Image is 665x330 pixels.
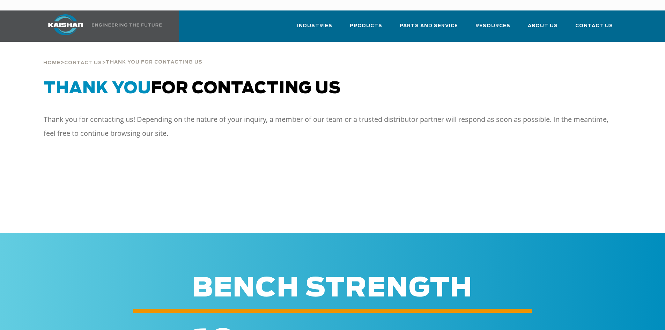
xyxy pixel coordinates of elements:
[528,17,558,41] a: About Us
[39,10,163,42] a: Kaishan USA
[44,81,341,96] span: for Contacting Us
[64,61,102,65] span: Contact Us
[575,17,613,41] a: Contact Us
[44,81,151,96] span: Thank You
[350,22,382,30] span: Products
[400,22,458,30] span: Parts and Service
[475,22,510,30] span: Resources
[43,42,202,68] div: > >
[400,17,458,41] a: Parts and Service
[92,23,162,27] img: Engineering the future
[64,59,102,66] a: Contact Us
[106,60,202,65] span: thank you for contacting us
[43,59,60,66] a: Home
[350,17,382,41] a: Products
[297,17,332,41] a: Industries
[39,14,92,35] img: kaishan logo
[528,22,558,30] span: About Us
[297,22,332,30] span: Industries
[475,17,510,41] a: Resources
[44,112,609,140] p: Thank you for contacting us! Depending on the nature of your inquiry, a member of our team or a t...
[43,61,60,65] span: Home
[575,22,613,30] span: Contact Us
